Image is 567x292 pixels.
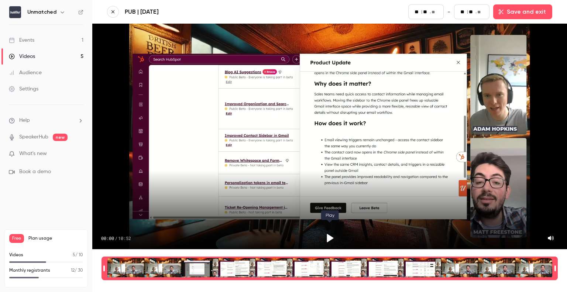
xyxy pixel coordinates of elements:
span: - [447,7,450,16]
div: Settings [9,85,38,93]
input: seconds [423,8,429,16]
div: Audience [9,69,42,76]
button: Save and exit [493,4,552,19]
h6: Unmatched [27,8,56,16]
input: milliseconds [477,8,483,16]
span: new [53,134,68,141]
p: / 10 [73,252,83,258]
span: : [467,8,468,16]
span: Free [9,234,24,243]
span: 10:52 [118,235,131,241]
span: 00:00 [101,235,114,241]
button: Play [321,229,339,247]
div: Events [9,37,34,44]
iframe: Noticeable Trigger [75,151,83,157]
span: 12 [71,268,75,273]
a: PUB | [DATE] [125,7,302,16]
div: Videos [9,53,35,60]
input: seconds [469,8,475,16]
p: Videos [9,252,23,258]
span: / [115,235,117,241]
input: milliseconds [432,8,437,16]
span: . [430,8,431,16]
div: Time range seconds start time [102,257,107,279]
a: SpeakerHub [19,133,48,141]
button: Mute [543,231,558,245]
p: / 30 [71,267,83,274]
span: . [475,8,477,16]
div: Time range seconds end time [553,257,558,279]
input: minutes [415,8,420,16]
section: Video player [92,24,567,249]
input: minutes [460,8,466,16]
span: : [421,8,422,16]
span: Help [19,117,30,124]
fieldset: 10:52.87 [454,4,489,19]
img: Unmatched [9,6,21,18]
span: 5 [73,253,75,257]
div: Time range selector [107,258,552,279]
li: help-dropdown-opener [9,117,83,124]
div: 00:00 [101,235,131,241]
span: Plan usage [28,236,83,241]
span: What's new [19,150,47,158]
span: Book a demo [19,168,51,176]
fieldset: 00:00.00 [408,4,444,19]
p: Monthly registrants [9,267,50,274]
